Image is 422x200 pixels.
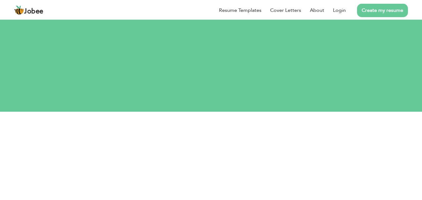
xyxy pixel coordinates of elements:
[310,7,324,14] a: About
[219,7,261,14] a: Resume Templates
[270,7,301,14] a: Cover Letters
[14,5,24,15] img: jobee.io
[357,4,408,17] a: Create my resume
[24,8,43,15] span: Jobee
[14,5,43,15] a: Jobee
[333,7,346,14] a: Login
